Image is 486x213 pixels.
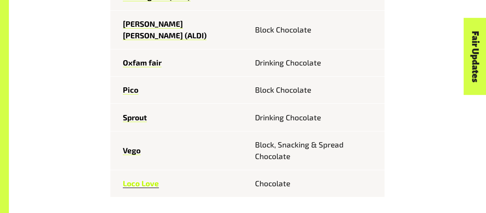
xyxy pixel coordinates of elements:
[247,104,385,131] td: Drinking Chocolate
[247,131,385,170] td: Block, Snacking & Spread Chocolate
[123,19,207,40] a: [PERSON_NAME] [PERSON_NAME] (ALDI)
[247,170,385,197] td: Chocolate
[123,179,159,188] a: Loco Love
[247,49,385,77] td: Drinking Chocolate
[123,113,147,122] a: Sprout
[123,146,141,155] a: Vego
[247,11,385,49] td: Block Chocolate
[247,77,385,104] td: Block Chocolate
[123,85,138,94] a: Pico
[123,58,162,67] a: Oxfam fair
